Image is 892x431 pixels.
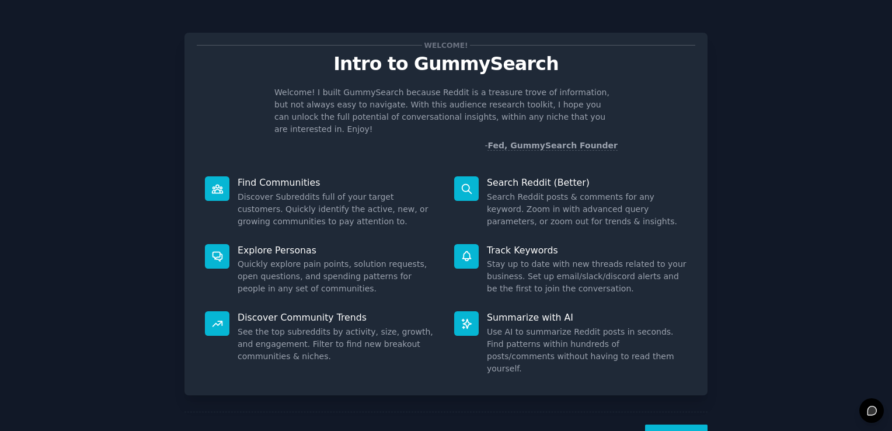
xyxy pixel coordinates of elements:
[238,258,438,295] dd: Quickly explore pain points, solution requests, open questions, and spending patterns for people ...
[238,326,438,363] dd: See the top subreddits by activity, size, growth, and engagement. Filter to find new breakout com...
[238,244,438,256] p: Explore Personas
[487,258,687,295] dd: Stay up to date with new threads related to your business. Set up email/slack/discord alerts and ...
[238,311,438,324] p: Discover Community Trends
[487,244,687,256] p: Track Keywords
[485,140,618,152] div: -
[238,176,438,189] p: Find Communities
[487,141,618,151] a: Fed, GummySearch Founder
[274,86,618,135] p: Welcome! I built GummySearch because Reddit is a treasure trove of information, but not always ea...
[197,54,695,74] p: Intro to GummySearch
[487,311,687,324] p: Summarize with AI
[422,39,470,51] span: Welcome!
[238,191,438,228] dd: Discover Subreddits full of your target customers. Quickly identify the active, new, or growing c...
[487,191,687,228] dd: Search Reddit posts & comments for any keyword. Zoom in with advanced query parameters, or zoom o...
[487,176,687,189] p: Search Reddit (Better)
[487,326,687,375] dd: Use AI to summarize Reddit posts in seconds. Find patterns within hundreds of posts/comments with...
